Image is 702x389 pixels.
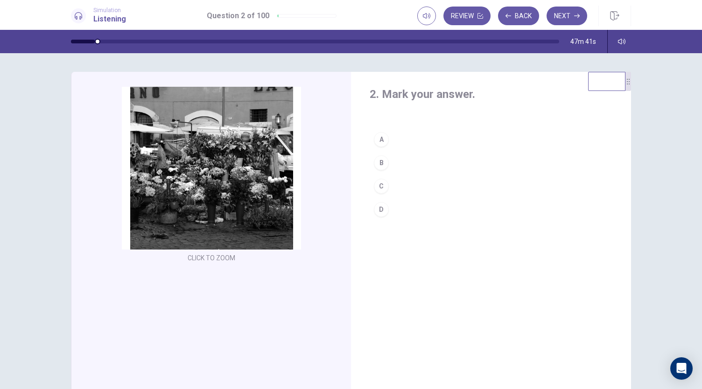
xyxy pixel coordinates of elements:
button: Next [547,7,587,25]
h4: 2. Mark your answer. [370,87,612,102]
button: D [370,198,612,221]
h1: Listening [93,14,126,25]
button: A [370,128,612,151]
span: Simulation [93,7,126,14]
div: Open Intercom Messenger [670,357,693,380]
div: C [374,179,389,194]
div: A [374,132,389,147]
span: 47m 41s [570,38,596,45]
h1: Question 2 of 100 [207,10,269,21]
div: D [374,202,389,217]
button: C [370,174,612,198]
button: Review [443,7,491,25]
button: B [370,151,612,174]
div: B [374,155,389,170]
button: Back [498,7,539,25]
